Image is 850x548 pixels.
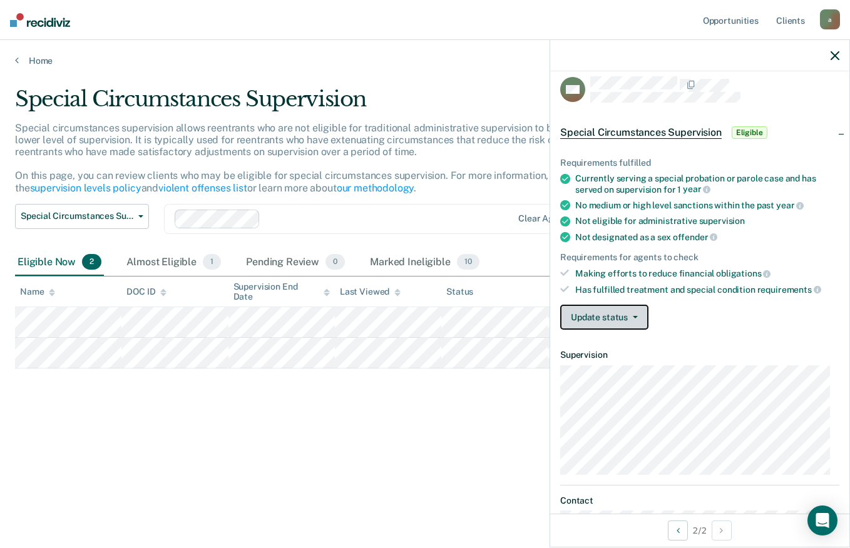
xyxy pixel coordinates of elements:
span: offender [673,232,718,242]
span: 2 [82,254,101,270]
span: obligations [716,268,771,278]
div: Has fulfilled treatment and special condition [575,284,839,295]
div: Supervision End Date [233,282,330,303]
span: Eligible [732,126,767,139]
div: DOC ID [126,287,166,297]
div: Not eligible for administrative [575,216,839,226]
span: supervision [699,216,745,226]
div: Name [20,287,55,297]
div: a [820,9,840,29]
span: year [776,200,804,210]
div: 2 / 2 [550,514,849,547]
a: Home [15,55,835,66]
div: Open Intercom Messenger [807,505,837,535]
a: our methodology [337,182,414,194]
button: Next Opportunity [712,520,732,540]
span: year [683,184,710,194]
div: Status [446,287,473,297]
div: Not designated as a sex [575,231,839,243]
span: 10 [457,254,479,270]
div: Marked Ineligible [367,249,481,277]
div: Clear agents [518,213,571,224]
span: requirements [757,285,821,295]
button: Previous Opportunity [668,520,688,540]
dt: Supervision [560,350,839,360]
div: Requirements for agents to check [560,252,839,263]
span: Special Circumstances Supervision [21,211,133,221]
span: 1 [203,254,221,270]
div: Almost Eligible [124,249,223,277]
div: Eligible Now [15,249,104,277]
img: Recidiviz [10,13,70,27]
div: No medium or high level sanctions within the past [575,200,839,211]
div: Requirements fulfilled [560,158,839,168]
span: 0 [325,254,345,270]
div: Making efforts to reduce financial [575,268,839,279]
p: Special circumstances supervision allows reentrants who are not eligible for traditional administ... [15,122,630,194]
dt: Contact [560,495,839,506]
a: supervision levels policy [30,182,141,194]
button: Update status [560,305,648,330]
div: Pending Review [243,249,347,277]
div: Last Viewed [340,287,401,297]
div: Currently serving a special probation or parole case and has served on supervision for 1 [575,173,839,195]
span: Special Circumstances Supervision [560,126,722,139]
div: Special Circumstances SupervisionEligible [550,113,849,153]
a: violent offenses list [158,182,247,194]
div: Special Circumstances Supervision [15,86,653,122]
